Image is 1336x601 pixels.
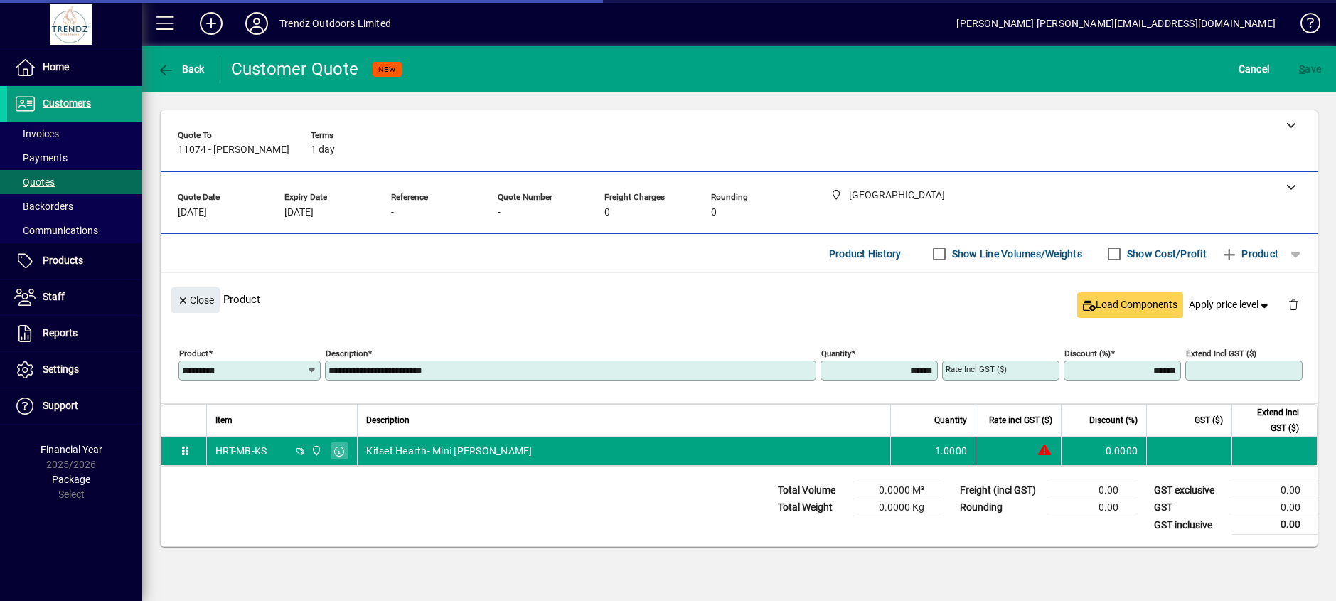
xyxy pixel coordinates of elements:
[7,388,142,424] a: Support
[215,444,267,458] div: HRT-MB-KS
[7,218,142,243] a: Communications
[178,207,207,218] span: [DATE]
[7,194,142,218] a: Backorders
[311,144,335,156] span: 1 day
[7,146,142,170] a: Payments
[498,207,501,218] span: -
[43,291,65,302] span: Staff
[1235,56,1273,82] button: Cancel
[234,11,279,36] button: Profile
[157,63,205,75] span: Back
[771,482,856,499] td: Total Volume
[1276,287,1310,321] button: Delete
[279,12,391,35] div: Trendz Outdoors Limited
[711,207,717,218] span: 0
[43,400,78,411] span: Support
[1061,437,1146,465] td: 0.0000
[856,499,941,516] td: 0.0000 Kg
[823,241,907,267] button: Product History
[1195,413,1223,428] span: GST ($)
[856,482,941,499] td: 0.0000 M³
[1050,482,1135,499] td: 0.00
[1295,56,1325,82] button: Save
[1299,58,1321,80] span: ave
[1290,3,1318,49] a: Knowledge Base
[1214,241,1286,267] button: Product
[326,349,368,358] mat-label: Description
[179,349,208,358] mat-label: Product
[177,289,214,312] span: Close
[43,255,83,266] span: Products
[378,65,396,74] span: NEW
[188,11,234,36] button: Add
[14,128,59,139] span: Invoices
[604,207,610,218] span: 0
[43,61,69,73] span: Home
[154,56,208,82] button: Back
[161,273,1318,325] div: Product
[7,122,142,146] a: Invoices
[956,12,1276,35] div: [PERSON_NAME] [PERSON_NAME][EMAIL_ADDRESS][DOMAIN_NAME]
[1221,243,1278,265] span: Product
[7,280,142,315] a: Staff
[1183,292,1277,318] button: Apply price level
[1232,516,1318,534] td: 0.00
[7,316,142,351] a: Reports
[391,207,394,218] span: -
[284,207,314,218] span: [DATE]
[178,144,289,156] span: 11074 - [PERSON_NAME]
[1299,63,1305,75] span: S
[366,413,410,428] span: Description
[1239,58,1270,80] span: Cancel
[1147,516,1232,534] td: GST inclusive
[215,413,233,428] span: Item
[1147,482,1232,499] td: GST exclusive
[7,352,142,388] a: Settings
[953,482,1050,499] td: Freight (incl GST)
[1083,297,1177,312] span: Load Components
[366,444,532,458] span: Kitset Hearth- Mini [PERSON_NAME]
[14,176,55,188] span: Quotes
[168,293,223,306] app-page-header-button: Close
[7,243,142,279] a: Products
[1276,298,1310,311] app-page-header-button: Delete
[771,499,856,516] td: Total Weight
[1232,499,1318,516] td: 0.00
[821,349,851,358] mat-label: Quantity
[1186,349,1256,358] mat-label: Extend incl GST ($)
[52,474,90,485] span: Package
[231,58,359,80] div: Customer Quote
[1077,292,1183,318] button: Load Components
[1189,297,1271,312] span: Apply price level
[829,243,902,265] span: Product History
[1050,499,1135,516] td: 0.00
[43,327,78,339] span: Reports
[949,247,1082,261] label: Show Line Volumes/Weights
[43,97,91,109] span: Customers
[7,50,142,85] a: Home
[1124,247,1207,261] label: Show Cost/Profit
[1232,482,1318,499] td: 0.00
[946,364,1007,374] mat-label: Rate incl GST ($)
[14,225,98,236] span: Communications
[1064,349,1111,358] mat-label: Discount (%)
[14,152,68,164] span: Payments
[989,413,1052,428] span: Rate incl GST ($)
[935,444,968,458] span: 1.0000
[142,56,220,82] app-page-header-button: Back
[1241,405,1299,436] span: Extend incl GST ($)
[171,287,220,313] button: Close
[43,363,79,375] span: Settings
[7,170,142,194] a: Quotes
[1147,499,1232,516] td: GST
[934,413,967,428] span: Quantity
[14,201,73,212] span: Backorders
[307,443,324,459] span: New Plymouth
[41,444,102,455] span: Financial Year
[1089,413,1138,428] span: Discount (%)
[953,499,1050,516] td: Rounding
